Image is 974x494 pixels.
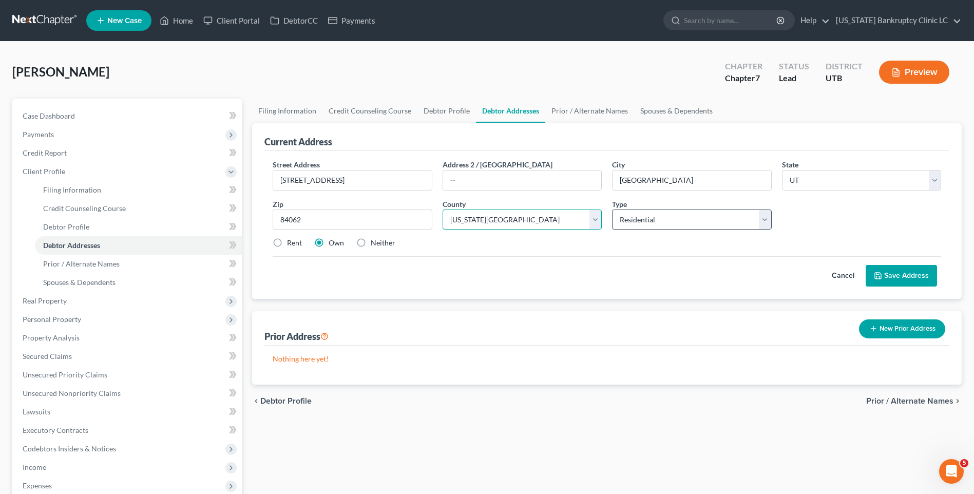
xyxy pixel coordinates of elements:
input: Enter city... [613,170,771,190]
a: Credit Counseling Course [35,199,242,218]
span: 5 [960,459,968,467]
p: Nothing here yet! [273,354,941,364]
a: Secured Claims [14,347,242,366]
span: Lawsuits [23,407,50,416]
div: District [826,61,863,72]
a: Filing Information [35,181,242,199]
div: UTB [826,72,863,84]
i: chevron_left [252,397,260,405]
span: Debtor Profile [43,222,89,231]
span: Spouses & Dependents [43,278,116,287]
span: Property Analysis [23,333,80,342]
span: Case Dashboard [23,111,75,120]
input: Enter street address [273,170,431,190]
span: Executory Contracts [23,426,88,434]
label: Address 2 / [GEOGRAPHIC_DATA] [443,159,552,170]
button: Prior / Alternate Names chevron_right [866,397,962,405]
input: -- [443,170,601,190]
label: Type [612,199,627,210]
span: Income [23,463,46,471]
span: Payments [23,130,54,139]
span: Street Address [273,160,320,169]
a: Executory Contracts [14,421,242,440]
a: Prior / Alternate Names [35,255,242,273]
a: Spouses & Dependents [35,273,242,292]
a: Debtor Addresses [35,236,242,255]
a: Debtor Addresses [476,99,545,123]
div: Chapter [725,72,762,84]
a: Help [795,11,830,30]
span: Zip [273,200,283,208]
label: Own [329,238,344,248]
a: Spouses & Dependents [634,99,719,123]
button: New Prior Address [859,319,945,338]
input: XXXXX [273,210,432,230]
i: chevron_right [953,397,962,405]
span: Debtor Addresses [43,241,100,250]
span: City [612,160,625,169]
a: Filing Information [252,99,322,123]
a: Case Dashboard [14,107,242,125]
span: Prior / Alternate Names [43,259,120,268]
span: Personal Property [23,315,81,324]
div: Lead [779,72,809,84]
input: Search by name... [684,11,778,30]
button: Save Address [866,265,937,287]
span: [PERSON_NAME] [12,64,109,79]
span: County [443,200,466,208]
span: Credit Report [23,148,67,157]
label: Neither [371,238,395,248]
a: Credit Counseling Course [322,99,417,123]
span: Credit Counseling Course [43,204,126,213]
span: Unsecured Nonpriority Claims [23,389,121,397]
button: chevron_left Debtor Profile [252,397,312,405]
span: Debtor Profile [260,397,312,405]
button: Preview [879,61,949,84]
span: Secured Claims [23,352,72,360]
a: Lawsuits [14,403,242,421]
a: Client Portal [198,11,265,30]
button: Cancel [820,265,866,286]
a: [US_STATE] Bankruptcy Clinic LC [831,11,961,30]
span: State [782,160,798,169]
span: 7 [755,73,760,83]
a: Unsecured Priority Claims [14,366,242,384]
span: Client Profile [23,167,65,176]
a: Credit Report [14,144,242,162]
iframe: Intercom live chat [939,459,964,484]
a: Property Analysis [14,329,242,347]
span: Unsecured Priority Claims [23,370,107,379]
div: Current Address [264,136,332,148]
a: Payments [323,11,380,30]
a: Prior / Alternate Names [545,99,634,123]
a: Unsecured Nonpriority Claims [14,384,242,403]
a: Debtor Profile [417,99,476,123]
a: Home [155,11,198,30]
span: Prior / Alternate Names [866,397,953,405]
a: Debtor Profile [35,218,242,236]
span: Filing Information [43,185,101,194]
label: Rent [287,238,302,248]
div: Chapter [725,61,762,72]
span: Real Property [23,296,67,305]
a: DebtorCC [265,11,323,30]
div: Prior Address [264,330,329,343]
span: Codebtors Insiders & Notices [23,444,116,453]
span: Expenses [23,481,52,490]
div: Status [779,61,809,72]
span: New Case [107,17,142,25]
